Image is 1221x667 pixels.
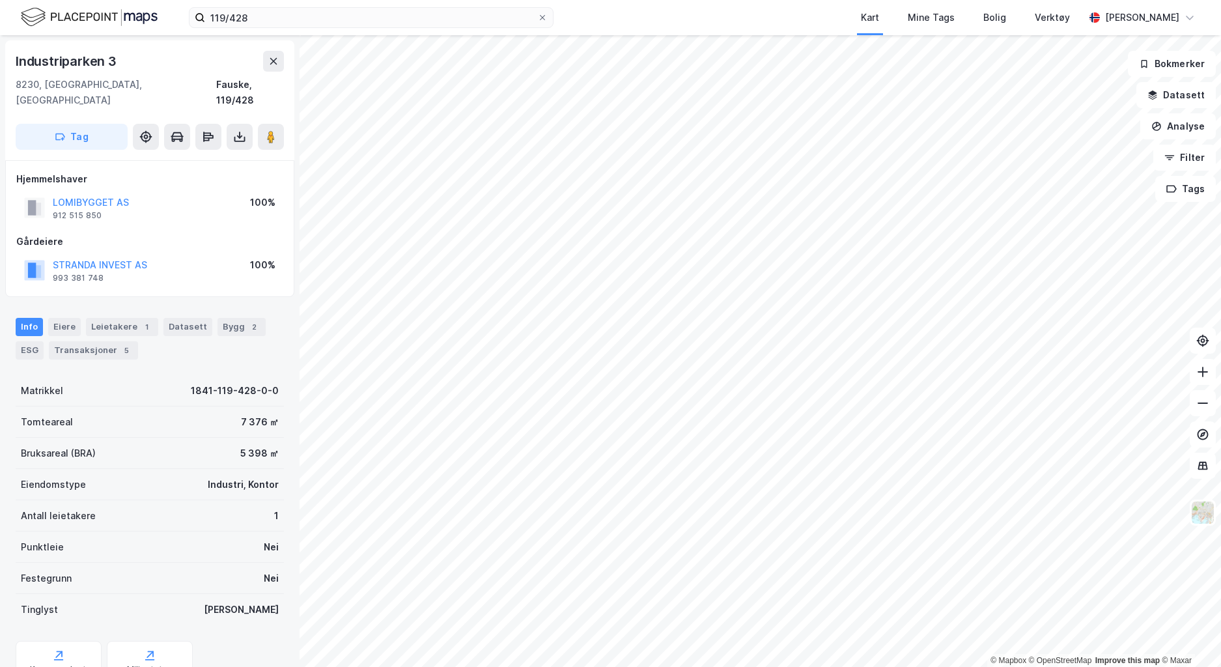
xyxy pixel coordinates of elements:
button: Filter [1153,145,1216,171]
button: Bokmerker [1128,51,1216,77]
img: logo.f888ab2527a4732fd821a326f86c7f29.svg [21,6,158,29]
div: 993 381 748 [53,273,104,283]
div: [PERSON_NAME] [1105,10,1179,25]
div: Leietakere [86,318,158,336]
div: Tomteareal [21,414,73,430]
a: OpenStreetMap [1029,656,1092,665]
div: Mine Tags [908,10,955,25]
div: Fauske, 119/428 [216,77,284,108]
div: Bygg [218,318,266,336]
div: Hjemmelshaver [16,171,283,187]
div: [PERSON_NAME] [204,602,279,617]
div: Kart [861,10,879,25]
div: Bolig [983,10,1006,25]
a: Improve this map [1095,656,1160,665]
div: Transaksjoner [49,341,138,360]
button: Analyse [1140,113,1216,139]
div: Industriparken 3 [16,51,119,72]
div: 8230, [GEOGRAPHIC_DATA], [GEOGRAPHIC_DATA] [16,77,216,108]
div: Verktøy [1035,10,1070,25]
a: Mapbox [990,656,1026,665]
div: Nei [264,571,279,586]
div: Matrikkel [21,383,63,399]
div: Antall leietakere [21,508,96,524]
button: Tag [16,124,128,150]
div: Datasett [163,318,212,336]
div: 1841-119-428-0-0 [191,383,279,399]
div: 912 515 850 [53,210,102,221]
div: ESG [16,341,44,360]
div: Eiendomstype [21,477,86,492]
iframe: Chat Widget [1156,604,1221,667]
button: Datasett [1136,82,1216,108]
button: Tags [1155,176,1216,202]
div: 100% [250,195,275,210]
div: Eiere [48,318,81,336]
div: Gårdeiere [16,234,283,249]
div: Bruksareal (BRA) [21,446,96,461]
div: Info [16,318,43,336]
div: Industri, Kontor [208,477,279,492]
div: Festegrunn [21,571,72,586]
div: 5 398 ㎡ [240,446,279,461]
div: 1 [274,508,279,524]
input: Søk på adresse, matrikkel, gårdeiere, leietakere eller personer [205,8,537,27]
div: 5 [120,344,133,357]
div: 1 [140,320,153,333]
div: Nei [264,539,279,555]
div: 7 376 ㎡ [241,414,279,430]
img: Z [1190,500,1215,525]
div: Punktleie [21,539,64,555]
div: Tinglyst [21,602,58,617]
div: 2 [247,320,260,333]
div: 100% [250,257,275,273]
